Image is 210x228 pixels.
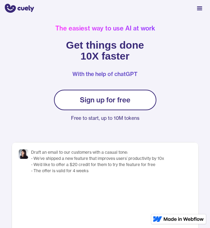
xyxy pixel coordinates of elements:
[54,90,156,110] a: Sign up for free
[193,2,207,15] div: menu
[54,114,156,123] p: Free to start, up to 10M tokens
[55,25,155,31] div: The easiest way to use AI at work
[164,217,204,221] img: Made in Webflow
[3,3,34,14] a: home
[80,96,130,104] div: Sign up for free
[31,149,164,174] div: Draft an email to our customers with a casual tone: - We’ve shipped a new feature that improves u...
[66,40,144,62] h1: Get things done 10X faster
[72,68,138,79] p: With the help of chatGPT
